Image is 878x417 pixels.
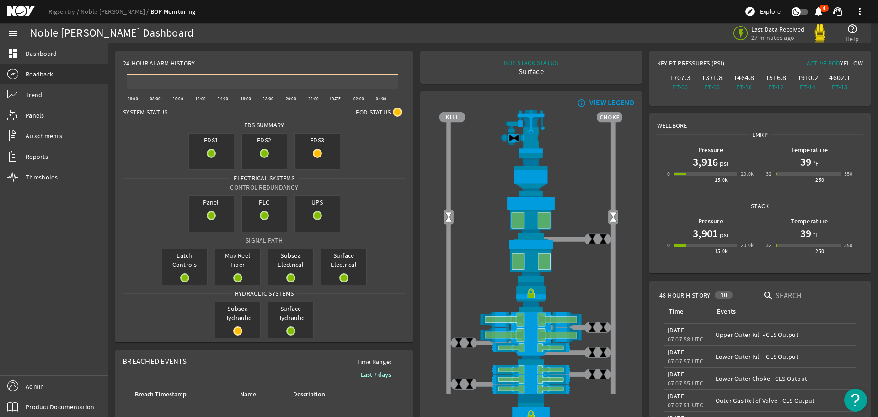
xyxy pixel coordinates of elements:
[134,390,228,400] div: Breach Timestamp
[26,173,58,182] span: Thresholds
[242,196,287,209] span: PLC
[26,152,48,161] span: Reports
[356,108,391,117] span: Pod Status
[439,239,622,281] img: LowerAnnularOpen.png
[189,196,234,209] span: Panel
[504,67,558,76] div: Surface
[240,390,256,400] div: Name
[668,307,705,317] div: Time
[840,59,863,67] span: Yellow
[453,337,464,348] img: ValveClose.png
[811,230,819,239] span: °F
[123,357,187,366] span: Breached Events
[716,396,852,405] div: Outer Gas Relief Valve - CLS Output
[295,196,340,209] span: UPS
[598,233,609,244] img: ValveClose.png
[693,155,718,169] h1: 3,916
[847,23,858,34] mat-icon: help_outline
[748,201,772,211] span: Stack
[587,369,598,380] img: ValveClose.png
[844,389,867,412] button: Open Resource Center
[811,24,829,43] img: Yellowpod.svg
[292,390,357,400] div: Description
[26,90,42,99] span: Trend
[376,96,386,102] text: 04:00
[241,96,251,102] text: 16:00
[668,357,704,365] legacy-datetime-component: 07:07:57 UTC
[173,96,183,102] text: 10:00
[751,33,805,42] span: 27 minutes ago
[598,369,609,380] img: ValveClose.png
[776,290,858,301] input: Search
[668,326,686,334] legacy-datetime-component: [DATE]
[464,337,475,348] img: ValveClose.png
[730,73,758,82] div: 1464.8
[26,49,57,58] span: Dashboard
[668,348,686,356] legacy-datetime-component: [DATE]
[832,6,843,17] mat-icon: support_agent
[150,96,161,102] text: 08:00
[218,96,228,102] text: 14:00
[80,7,150,16] a: Noble [PERSON_NAME]
[268,249,313,271] span: Subsea Electrical
[657,59,760,71] div: Key PT Pressures (PSI)
[30,29,193,38] div: Noble [PERSON_NAME] Dashboard
[849,0,871,22] button: more_vert
[464,379,475,390] img: ValveClose.png
[698,146,723,154] b: Pressure
[815,175,824,184] div: 250
[7,28,18,39] mat-icon: menu
[668,335,704,343] legacy-datetime-component: 07:07:58 UTC
[718,230,728,239] span: psi
[587,322,598,333] img: ValveClose.png
[230,183,298,191] span: Control Redundancy
[26,70,53,79] span: Readback
[439,153,622,196] img: FlexJoint.png
[814,7,823,16] button: 4
[189,134,234,146] span: EDS1
[308,96,319,102] text: 22:00
[575,99,586,107] mat-icon: info_outline
[844,169,853,179] div: 350
[439,327,622,343] img: ShearRamOpen.png
[766,169,772,179] div: 32
[659,291,711,300] span: 48-Hour History
[7,48,18,59] mat-icon: dashboard
[263,96,273,102] text: 18:00
[666,73,695,82] div: 1707.3
[321,249,366,271] span: Surface Electrical
[716,330,852,339] div: Upper Outer Kill - CLS Output
[715,291,733,299] div: 10
[215,302,260,324] span: Subsea Hydraulic
[762,82,790,92] div: PT-12
[741,4,784,19] button: Explore
[815,247,824,256] div: 250
[791,146,828,154] b: Temperature
[698,73,726,82] div: 1371.8
[128,96,138,102] text: 06:00
[668,379,704,387] legacy-datetime-component: 07:07:55 UTC
[698,82,726,92] div: PT-08
[741,169,754,179] div: 20.0k
[730,82,758,92] div: PT-10
[825,73,854,82] div: 4602.1
[295,134,340,146] span: EDS3
[589,98,635,108] div: VIEW LEGEND
[439,384,622,394] img: PipeRamOpen.png
[715,247,728,256] div: 15.0k
[439,365,622,374] img: PipeRamOpen.png
[509,133,519,144] img: Valve2Close.png
[504,58,558,67] div: BOP STACK STATUS
[716,374,852,383] div: Lower Outer Choke - CLS Output
[353,366,398,383] button: Last 7 days
[763,290,774,301] i: search
[846,34,859,43] span: Help
[231,289,297,298] span: Hydraulic Systems
[751,25,805,33] span: Last Data Received
[807,59,841,67] span: Active Pod
[650,114,870,130] div: Wellbore
[587,233,598,244] img: ValveClose.png
[439,352,622,364] img: BopBodyShearBottom.png
[667,241,670,250] div: 0
[439,196,622,239] img: UpperAnnularOpen.png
